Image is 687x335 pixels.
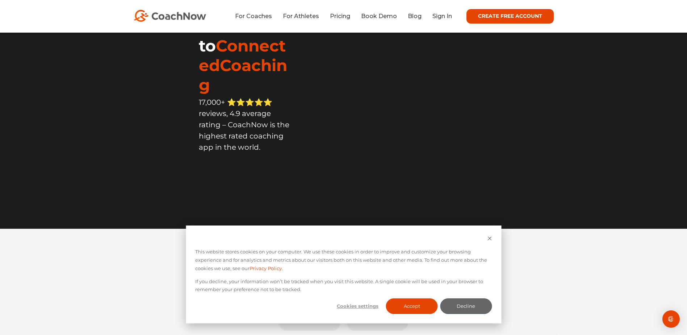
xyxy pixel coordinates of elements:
iframe: Embedded CTA [199,166,289,186]
a: Pricing [330,13,350,20]
a: Blog [408,13,422,20]
button: Cookies settings [332,298,384,314]
p: This website stores cookies on your computer. We use these cookies in order to improve and custom... [195,248,492,272]
div: Open Intercom Messenger [662,310,680,328]
span: ConnectedCoaching [199,36,287,95]
button: Dismiss cookie banner [487,235,492,243]
span: 17,000+ ⭐️⭐️⭐️⭐️⭐️ reviews, 4.9 average rating – CoachNow is the highest rated coaching app in th... [199,98,289,152]
button: Accept [386,298,438,314]
button: Decline [440,298,492,314]
a: CREATE FREE ACCOUNT [466,9,554,24]
img: CoachNow Logo [134,10,206,22]
a: Privacy Policy [250,264,282,273]
p: If you decline, your information won’t be tracked when you visit this website. A single cookie wi... [195,277,492,294]
h1: Welcome to [199,16,292,95]
a: Book Demo [361,13,397,20]
a: Sign In [432,13,452,20]
a: For Athletes [283,13,319,20]
div: Cookie banner [186,226,501,323]
a: For Coaches [235,13,272,20]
